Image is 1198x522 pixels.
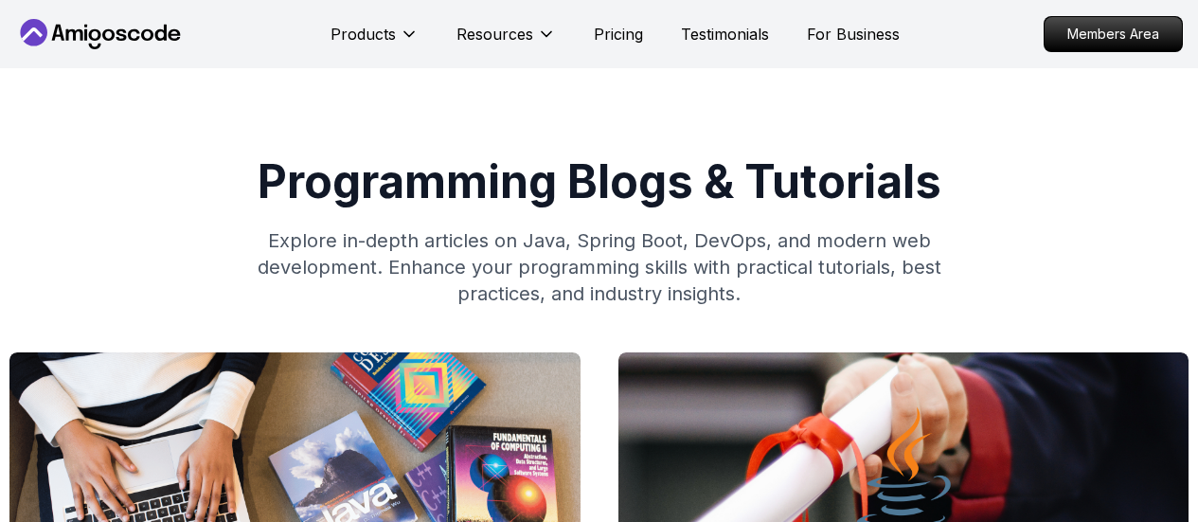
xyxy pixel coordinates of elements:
[9,159,1189,205] h1: Programming Blogs & Tutorials
[331,23,396,45] p: Products
[456,23,556,61] button: Resources
[681,23,769,45] a: Testimonials
[594,23,643,45] a: Pricing
[1045,17,1182,51] p: Members Area
[236,227,963,307] p: Explore in-depth articles on Java, Spring Boot, DevOps, and modern web development. Enhance your ...
[331,23,419,61] button: Products
[456,23,533,45] p: Resources
[1044,16,1183,52] a: Members Area
[807,23,900,45] a: For Business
